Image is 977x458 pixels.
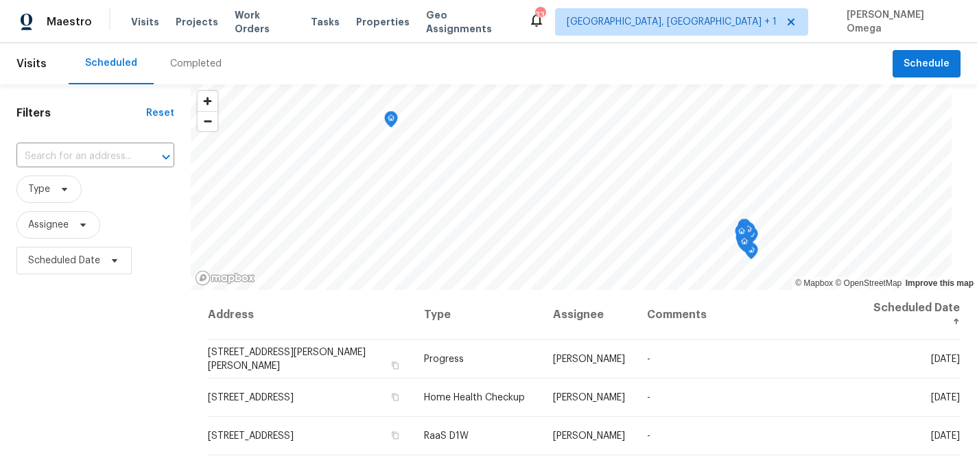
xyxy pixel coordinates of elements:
th: Scheduled Date ↑ [862,290,961,340]
span: Assignee [28,218,69,232]
span: [GEOGRAPHIC_DATA], [GEOGRAPHIC_DATA] + 1 [567,15,777,29]
a: Mapbox [795,278,833,288]
button: Copy Address [390,429,402,442]
span: Tasks [311,17,340,27]
span: Work Orders [235,8,294,36]
th: Address [207,290,412,340]
span: Type [28,182,50,196]
input: Search for an address... [16,146,136,167]
span: - [647,393,650,402]
button: Copy Address [390,391,402,403]
div: Completed [170,57,222,71]
span: [PERSON_NAME] [553,354,625,364]
span: - [647,354,650,364]
div: Scheduled [85,56,137,70]
span: Visits [16,49,47,79]
th: Assignee [542,290,636,340]
h1: Filters [16,106,146,120]
span: Scheduled Date [28,254,100,267]
a: OpenStreetMap [835,278,902,288]
span: Zoom out [198,112,217,131]
button: Zoom out [198,111,217,131]
span: [PERSON_NAME] Omega [841,8,956,36]
button: Schedule [893,50,961,78]
th: Type [413,290,543,340]
span: Visits [131,15,159,29]
span: RaaS D1W [424,431,469,441]
div: Reset [146,106,174,120]
span: Properties [356,15,410,29]
span: Home Health Checkup [424,393,525,402]
span: Schedule [904,56,950,73]
span: Projects [176,15,218,29]
span: Maestro [47,15,92,29]
span: Geo Assignments [426,8,512,36]
div: Map marker [738,219,751,240]
div: Map marker [384,111,398,132]
span: Progress [424,354,464,364]
th: Comments [636,290,862,340]
span: - [647,431,650,441]
span: [PERSON_NAME] [553,393,625,402]
span: [STREET_ADDRESS] [208,431,294,441]
span: [STREET_ADDRESS] [208,393,294,402]
button: Zoom in [198,91,217,111]
div: Map marker [735,224,749,245]
span: [DATE] [931,393,960,402]
div: Map marker [738,234,751,256]
a: Mapbox homepage [195,270,255,286]
div: Map marker [738,222,752,243]
canvas: Map [191,84,952,290]
button: Copy Address [390,359,402,372]
span: [DATE] [931,354,960,364]
button: Open [156,147,176,167]
div: Map marker [742,222,755,243]
div: 33 [535,8,545,22]
span: [PERSON_NAME] [553,431,625,441]
span: [STREET_ADDRESS][PERSON_NAME][PERSON_NAME] [208,348,366,371]
span: [DATE] [931,431,960,441]
a: Improve this map [906,278,974,288]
